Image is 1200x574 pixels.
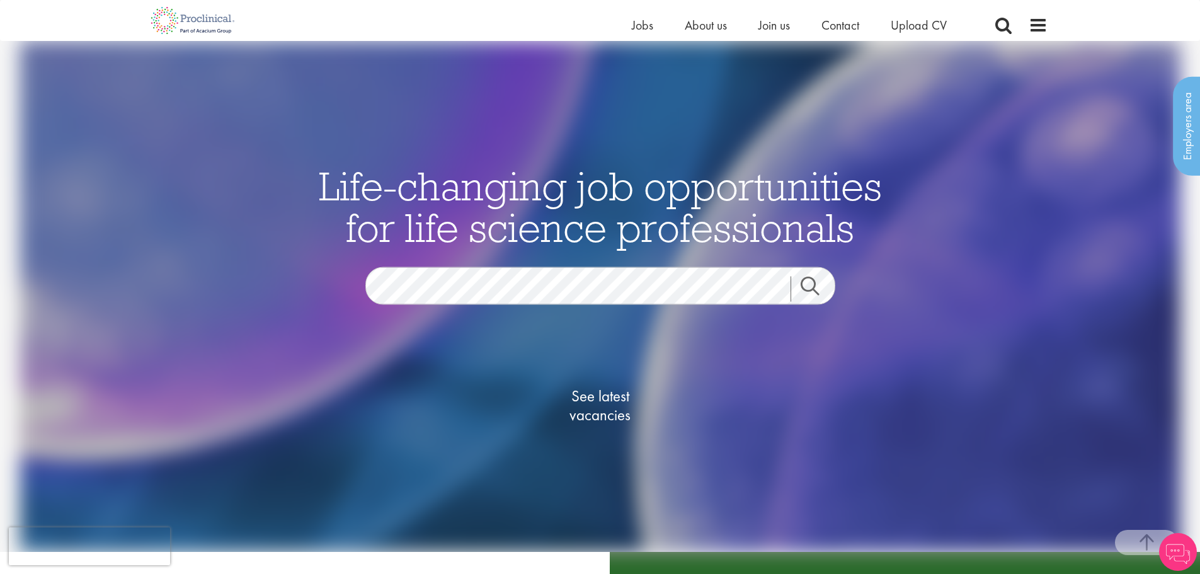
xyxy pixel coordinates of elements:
a: Job search submit button [791,277,845,302]
a: Join us [758,17,790,33]
a: See latestvacancies [537,336,663,475]
span: Life-changing job opportunities for life science professionals [319,161,882,253]
a: Jobs [632,17,653,33]
img: Chatbot [1159,533,1197,571]
a: Upload CV [891,17,947,33]
a: About us [685,17,727,33]
a: Contact [821,17,859,33]
img: candidate home [20,41,1180,552]
span: See latest vacancies [537,387,663,425]
iframe: reCAPTCHA [9,527,170,565]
